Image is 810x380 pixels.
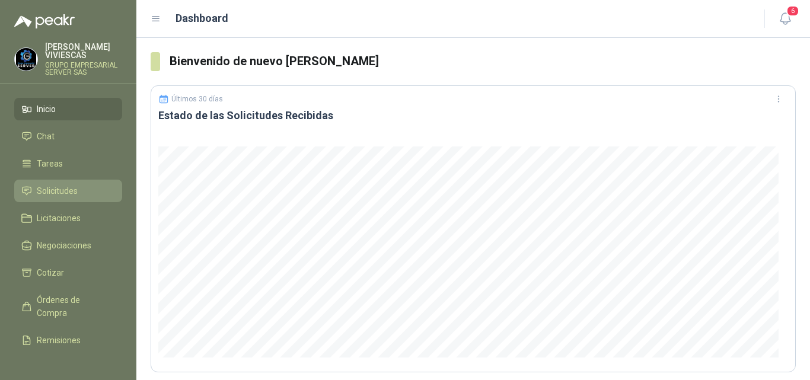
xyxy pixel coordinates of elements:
[14,125,122,148] a: Chat
[37,293,111,320] span: Órdenes de Compra
[170,52,796,71] h3: Bienvenido de nuevo [PERSON_NAME]
[14,152,122,175] a: Tareas
[14,207,122,229] a: Licitaciones
[37,130,55,143] span: Chat
[14,289,122,324] a: Órdenes de Compra
[37,157,63,170] span: Tareas
[14,234,122,257] a: Negociaciones
[37,212,81,225] span: Licitaciones
[14,14,75,28] img: Logo peakr
[171,95,223,103] p: Últimos 30 días
[37,184,78,197] span: Solicitudes
[37,239,91,252] span: Negociaciones
[15,48,37,71] img: Company Logo
[14,180,122,202] a: Solicitudes
[774,8,796,30] button: 6
[176,10,228,27] h1: Dashboard
[37,103,56,116] span: Inicio
[37,266,64,279] span: Cotizar
[786,5,799,17] span: 6
[45,62,122,76] p: GRUPO EMPRESARIAL SERVER SAS
[45,43,122,59] p: [PERSON_NAME] VIVIESCAS
[158,108,788,123] h3: Estado de las Solicitudes Recibidas
[14,329,122,352] a: Remisiones
[37,334,81,347] span: Remisiones
[14,261,122,284] a: Cotizar
[14,98,122,120] a: Inicio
